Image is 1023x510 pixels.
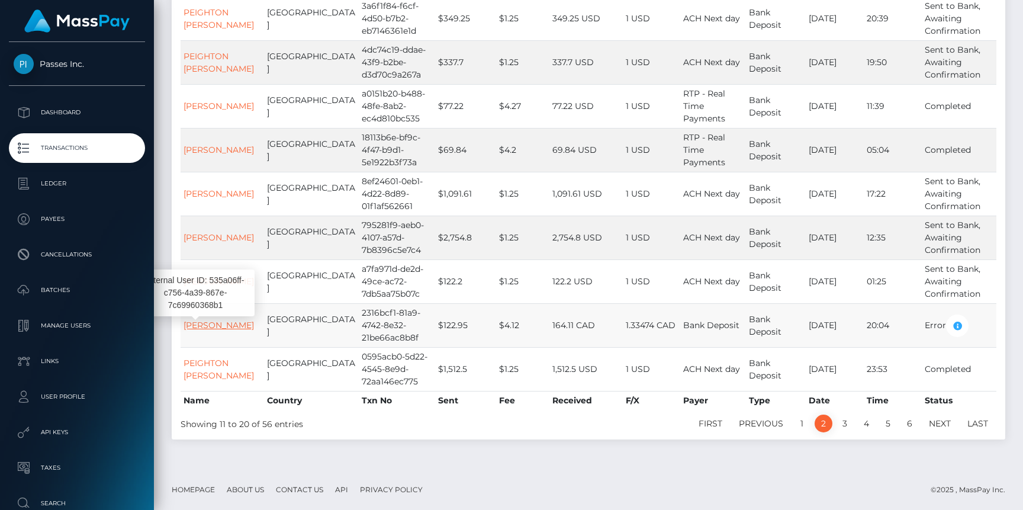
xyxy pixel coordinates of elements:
[222,480,269,499] a: About Us
[746,347,806,391] td: Bank Deposit
[14,175,140,193] p: Ledger
[683,88,725,124] span: RTP - Real Time Payments
[549,216,623,259] td: 2,754.8 USD
[549,40,623,84] td: 337.7 USD
[496,391,549,410] th: Fee
[264,84,359,128] td: [GEOGRAPHIC_DATA]
[359,303,435,347] td: 2316bcf1-81a9-4742-8e32-21be66ac8b8f
[184,145,254,155] a: [PERSON_NAME]
[435,216,496,259] td: $2,754.8
[683,13,740,24] span: ACH Next day
[683,320,739,331] span: Bank Deposit
[683,276,740,287] span: ACH Next day
[264,172,359,216] td: [GEOGRAPHIC_DATA]
[184,51,254,74] a: PEIGHTON [PERSON_NAME]
[864,84,922,128] td: 11:39
[184,358,254,381] a: PEIGHTON [PERSON_NAME]
[793,415,811,432] a: 1
[746,303,806,347] td: Bank Deposit
[549,391,623,410] th: Received
[14,388,140,406] p: User Profile
[435,303,496,347] td: $122.95
[746,172,806,216] td: Bank Deposit
[836,415,854,432] a: 3
[922,415,957,432] a: Next
[184,101,254,111] a: [PERSON_NAME]
[14,317,140,335] p: Manage Users
[683,57,740,68] span: ACH Next day
[435,84,496,128] td: $77.22
[922,40,996,84] td: Sent to Bank, Awaiting Confirmation
[922,391,996,410] th: Status
[806,172,864,216] td: [DATE]
[922,259,996,303] td: Sent to Bank, Awaiting Confirmation
[922,172,996,216] td: Sent to Bank, Awaiting Confirmation
[9,59,145,69] span: Passes Inc.
[9,418,145,447] a: API Keys
[864,259,922,303] td: 01:25
[746,40,806,84] td: Bank Deposit
[864,172,922,216] td: 17:22
[922,347,996,391] td: Completed
[806,216,864,259] td: [DATE]
[14,424,140,441] p: API Keys
[864,303,922,347] td: 20:04
[184,232,254,243] a: [PERSON_NAME]
[496,216,549,259] td: $1.25
[184,7,254,30] a: PEIGHTON [PERSON_NAME]
[549,128,623,172] td: 69.84 USD
[184,188,254,199] a: [PERSON_NAME]
[264,128,359,172] td: [GEOGRAPHIC_DATA]
[683,364,740,374] span: ACH Next day
[271,480,328,499] a: Contact Us
[746,84,806,128] td: Bank Deposit
[746,216,806,259] td: Bank Deposit
[806,303,864,347] td: [DATE]
[359,391,435,410] th: Txn No
[9,311,145,341] a: Manage Users
[359,84,435,128] td: a0151b20-b488-48fe-8ab2-ec4d810bc535
[864,128,922,172] td: 05:04
[264,40,359,84] td: [GEOGRAPHIC_DATA]
[496,40,549,84] td: $1.25
[184,320,254,331] a: [PERSON_NAME]
[14,210,140,228] p: Payees
[264,216,359,259] td: [GEOGRAPHIC_DATA]
[806,84,864,128] td: [DATE]
[549,84,623,128] td: 77.22 USD
[746,391,806,410] th: Type
[435,128,496,172] td: $69.84
[900,415,919,432] a: 6
[264,347,359,391] td: [GEOGRAPHIC_DATA]
[879,415,897,432] a: 5
[623,391,680,410] th: F/X
[9,240,145,270] a: Cancellations
[14,139,140,157] p: Transactions
[623,303,680,347] td: 1.33474 CAD
[496,259,549,303] td: $1.25
[181,413,510,431] div: Showing 11 to 20 of 56 entries
[359,172,435,216] td: 8ef24601-0eb1-4d22-8d89-01f1af562661
[746,128,806,172] td: Bank Deposit
[806,391,864,410] th: Date
[623,172,680,216] td: 1 USD
[922,303,996,347] td: Error
[732,415,790,432] a: Previous
[806,259,864,303] td: [DATE]
[9,275,145,305] a: Batches
[355,480,427,499] a: Privacy Policy
[435,259,496,303] td: $122.2
[14,54,34,74] img: Passes Inc.
[864,391,922,410] th: Time
[683,132,725,168] span: RTP - Real Time Payments
[496,172,549,216] td: $1.25
[330,480,353,499] a: API
[806,40,864,84] td: [DATE]
[14,246,140,264] p: Cancellations
[549,303,623,347] td: 164.11 CAD
[683,188,740,199] span: ACH Next day
[435,40,496,84] td: $337.7
[857,415,876,432] a: 4
[683,232,740,243] span: ACH Next day
[864,40,922,84] td: 19:50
